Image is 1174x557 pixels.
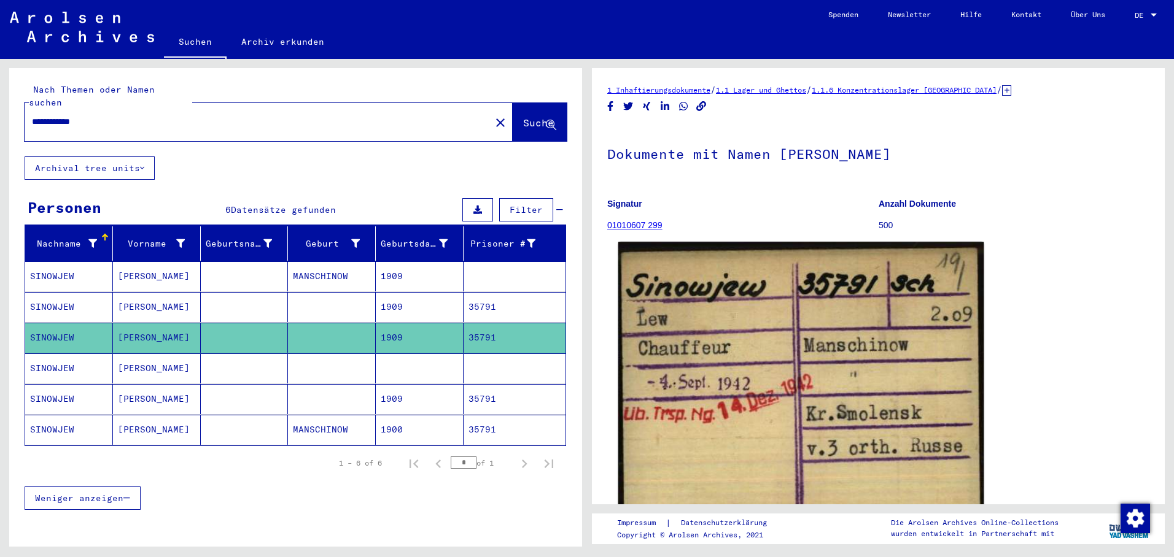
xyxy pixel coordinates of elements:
div: 1 – 6 of 6 [339,458,382,469]
mat-header-cell: Geburt‏ [288,226,376,261]
mat-cell: SINOWJEW [25,415,113,445]
mat-header-cell: Geburtsdatum [376,226,464,261]
a: Impressum [617,517,666,529]
button: Share on LinkedIn [659,99,672,114]
mat-icon: close [493,115,508,130]
span: Datensätze gefunden [231,204,336,215]
span: Filter [510,204,543,215]
mat-cell: 1909 [376,323,464,353]
div: Geburtsname [206,234,288,253]
mat-cell: 1909 [376,292,464,322]
div: Personen [28,196,101,218]
a: 1 Inhaftierungsdokumente [607,85,710,94]
mat-cell: SINOWJEW [25,261,113,291]
div: Vorname [118,237,185,250]
mat-cell: 35791 [464,415,566,445]
button: Previous page [426,451,451,475]
div: Nachname [30,237,97,250]
div: Geburtsname [206,237,273,250]
mat-header-cell: Geburtsname [201,226,289,261]
h1: Dokumente mit Namen [PERSON_NAME] [607,126,1149,180]
img: 001.jpg [618,242,984,536]
mat-header-cell: Prisoner # [464,226,566,261]
div: | [617,517,782,529]
div: of 1 [451,457,512,469]
div: Prisoner # [468,234,551,253]
b: Anzahl Dokumente [879,199,956,209]
mat-cell: [PERSON_NAME] [113,261,201,291]
button: Archival tree units [25,156,155,180]
button: Suche [513,103,567,141]
mat-cell: 1900 [376,415,464,445]
p: 500 [879,219,1149,232]
p: wurden entwickelt in Partnerschaft mit [891,528,1059,539]
a: Archiv erkunden [227,27,339,56]
mat-cell: MANSCHINOW [288,415,376,445]
button: Copy link [695,99,708,114]
p: Copyright © Arolsen Archives, 2021 [617,529,782,540]
a: 1.1 Lager und Ghettos [716,85,806,94]
div: Prisoner # [468,237,535,250]
span: / [997,84,1002,95]
div: Geburtsdatum [381,234,463,253]
mat-cell: 1909 [376,384,464,414]
mat-cell: 35791 [464,323,566,353]
button: Share on Xing [640,99,653,114]
mat-label: Nach Themen oder Namen suchen [29,84,155,108]
button: Share on Facebook [604,99,617,114]
img: Arolsen_neg.svg [10,12,154,42]
mat-cell: 35791 [464,384,566,414]
mat-header-cell: Vorname [113,226,201,261]
div: Nachname [30,234,112,253]
button: Last page [537,451,561,475]
mat-cell: 1909 [376,261,464,291]
mat-cell: 35791 [464,292,566,322]
div: Geburtsdatum [381,237,448,250]
mat-cell: SINOWJEW [25,384,113,414]
span: / [710,84,716,95]
a: Datenschutzerklärung [671,517,782,529]
b: Signatur [607,199,642,209]
div: Vorname [118,234,200,253]
mat-cell: MANSCHINOW [288,261,376,291]
mat-cell: SINOWJEW [25,323,113,353]
p: Die Arolsen Archives Online-Collections [891,517,1059,528]
mat-cell: [PERSON_NAME] [113,292,201,322]
mat-header-cell: Nachname [25,226,113,261]
mat-cell: SINOWJEW [25,353,113,383]
button: Filter [499,198,553,221]
div: Geburt‏ [293,237,360,250]
button: Share on WhatsApp [677,99,690,114]
mat-cell: [PERSON_NAME] [113,353,201,383]
a: Suchen [164,27,227,59]
div: Geburt‏ [293,234,375,253]
button: Share on Twitter [622,99,635,114]
img: Zustimmung ändern [1121,504,1150,533]
div: Zustimmung ändern [1120,503,1149,532]
button: Next page [512,451,537,475]
button: Weniger anzeigen [25,486,141,510]
span: Weniger anzeigen [35,493,123,504]
span: DE [1135,11,1148,20]
mat-cell: [PERSON_NAME] [113,415,201,445]
button: Clear [488,110,513,134]
mat-cell: SINOWJEW [25,292,113,322]
mat-cell: [PERSON_NAME] [113,384,201,414]
img: yv_logo.png [1106,513,1153,544]
button: First page [402,451,426,475]
a: 1.1.6 Konzentrationslager [GEOGRAPHIC_DATA] [812,85,997,94]
span: / [806,84,812,95]
mat-cell: [PERSON_NAME] [113,323,201,353]
span: 6 [225,204,231,215]
a: 01010607 299 [607,220,663,230]
span: Suche [523,117,554,129]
